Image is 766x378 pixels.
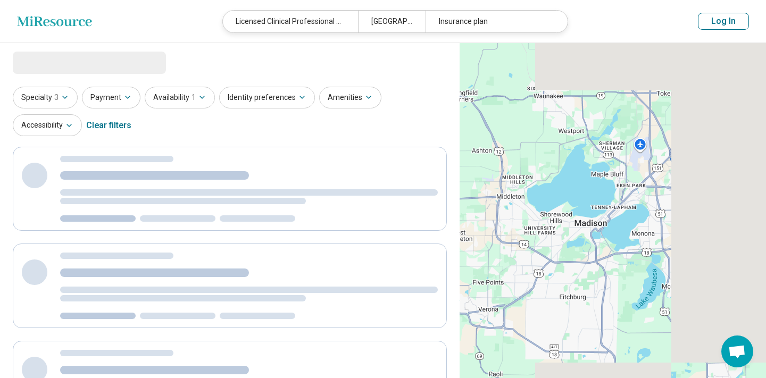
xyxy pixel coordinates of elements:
button: Amenities [319,87,381,108]
button: Accessibility [13,114,82,136]
div: Clear filters [86,113,131,138]
span: 1 [191,92,196,103]
div: Insurance plan [426,11,561,32]
button: Log In [698,13,749,30]
a: Open chat [721,335,753,367]
button: Specialty3 [13,87,78,108]
button: Identity preferences [219,87,315,108]
span: 3 [54,92,59,103]
div: Licensed Clinical Professional Counselor (LCPC), Licensed Professional Clinical Counselor (LPCC),... [223,11,358,32]
button: Availability1 [145,87,215,108]
button: Payment [82,87,140,108]
span: Loading... [13,52,102,73]
div: [GEOGRAPHIC_DATA] [358,11,426,32]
